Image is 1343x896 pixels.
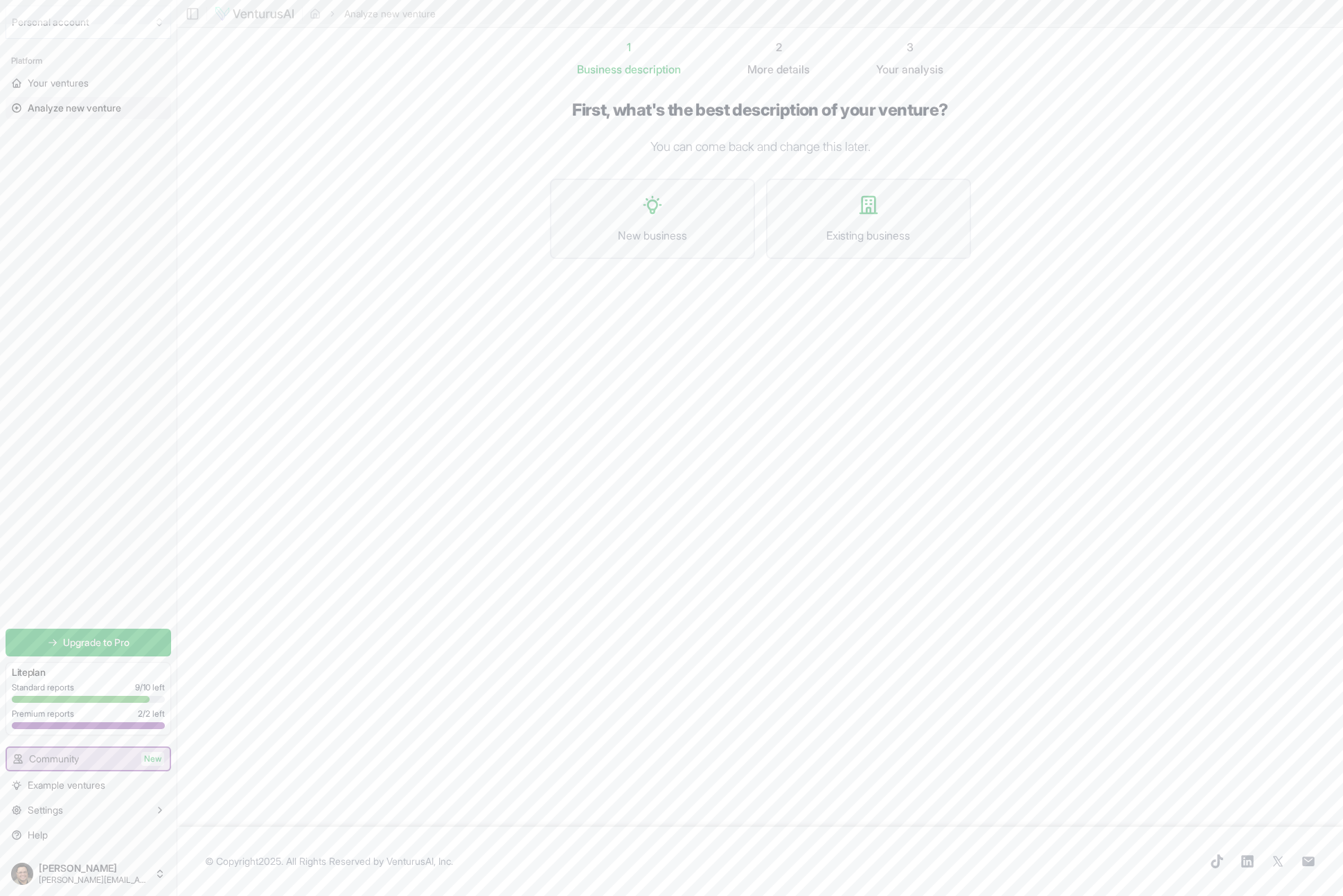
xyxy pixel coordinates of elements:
[135,682,165,693] span: 9 / 10 left
[565,227,740,244] span: New business
[28,803,63,817] span: Settings
[550,100,971,120] h1: First, what's the best description of your venture?
[6,629,171,656] a: Upgrade to Pro
[776,62,810,76] span: details
[6,72,171,94] a: Your ventures
[29,752,79,766] span: Community
[7,748,170,770] a: CommunityNew
[12,682,74,693] span: Standard reports
[12,708,74,719] span: Premium reports
[6,50,171,72] div: Platform
[386,855,451,867] a: VenturusAI, Inc
[902,62,943,76] span: analysis
[28,76,89,90] span: Your ventures
[550,137,971,156] p: You can come back and change this later.
[6,799,171,821] button: Settings
[766,179,971,259] button: Existing business
[6,857,171,890] button: [PERSON_NAME][PERSON_NAME][EMAIL_ADDRESS][DOMAIN_NAME]
[577,61,622,78] span: Business
[625,62,681,76] span: description
[6,774,171,796] a: Example ventures
[28,828,48,842] span: Help
[141,752,164,766] span: New
[28,101,121,115] span: Analyze new venture
[12,665,165,679] h3: Lite plan
[11,863,33,885] img: ALV-UjWN67jaQaHxfsi8m9LNcipzw2xGm8xS80iSq5UEdD1yPSsmqAC3EWmdvcWtTqPBekr9SMyH6XWJu3xoRI7SZVF4EdkJy...
[138,708,165,719] span: 2 / 2 left
[6,824,171,846] a: Help
[6,97,171,119] a: Analyze new venture
[747,39,810,55] div: 2
[550,179,755,259] button: New business
[747,61,774,78] span: More
[781,227,956,244] span: Existing business
[39,862,149,875] span: [PERSON_NAME]
[577,39,681,55] div: 1
[876,39,943,55] div: 3
[28,778,105,792] span: Example ventures
[63,636,130,649] span: Upgrade to Pro
[876,61,899,78] span: Your
[39,875,149,886] span: [PERSON_NAME][EMAIL_ADDRESS][DOMAIN_NAME]
[205,854,453,868] span: © Copyright 2025 . All Rights Reserved by .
